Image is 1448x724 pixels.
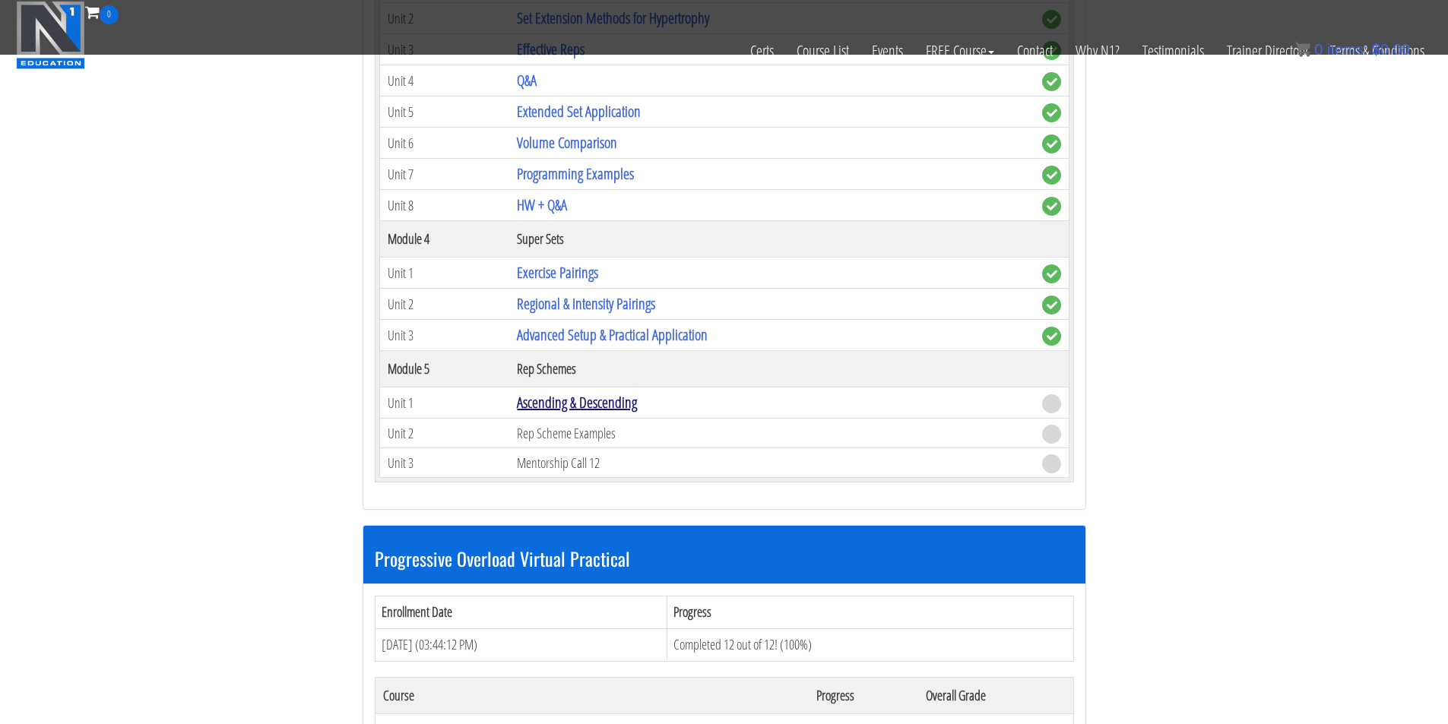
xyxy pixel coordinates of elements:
[375,677,809,713] th: Course
[517,163,634,184] a: Programming Examples
[667,629,1073,662] td: Completed 12 out of 12! (100%)
[509,221,1034,258] th: Super Sets
[1042,296,1061,315] span: complete
[509,419,1034,448] td: Rep Scheme Examples
[739,24,785,77] a: Certs
[918,677,1073,713] th: Overall Grade
[517,392,637,413] a: Ascending & Descending
[379,419,509,448] td: Unit 2
[1042,134,1061,153] span: complete
[379,289,509,320] td: Unit 2
[1042,72,1061,91] span: complete
[517,262,598,283] a: Exercise Pairings
[517,70,537,90] a: Q&A
[379,448,509,478] td: Unit 3
[667,596,1073,629] th: Progress
[16,1,85,69] img: n1-education
[379,320,509,351] td: Unit 3
[1006,24,1064,77] a: Contact
[379,387,509,419] td: Unit 1
[517,101,641,122] a: Extended Set Application
[1042,197,1061,216] span: complete
[517,194,567,215] a: HW + Q&A
[860,24,914,77] a: Events
[375,596,667,629] th: Enrollment Date
[100,5,119,24] span: 0
[375,549,1074,568] h3: Progressive Overload Virtual Practical
[1319,24,1436,77] a: Terms & Conditions
[85,2,119,22] a: 0
[1372,41,1410,58] bdi: 0.00
[1042,264,1061,283] span: complete
[379,351,509,387] th: Module 5
[785,24,860,77] a: Course List
[517,293,655,314] a: Regional & Intensity Pairings
[1314,41,1323,58] span: 0
[1131,24,1215,77] a: Testimonials
[1042,103,1061,122] span: complete
[379,221,509,258] th: Module 4
[379,65,509,96] td: Unit 4
[1042,166,1061,185] span: complete
[509,351,1034,387] th: Rep Schemes
[914,24,1006,77] a: FREE Course
[509,448,1034,478] td: Mentorship Call 12
[379,128,509,159] td: Unit 6
[379,159,509,190] td: Unit 7
[375,629,667,662] td: [DATE] (03:44:12 PM)
[1042,327,1061,346] span: complete
[517,324,708,345] a: Advanced Setup & Practical Application
[809,677,918,713] th: Progress
[1295,42,1310,57] img: icon11.png
[379,258,509,289] td: Unit 1
[517,132,617,153] a: Volume Comparison
[379,190,509,221] td: Unit 8
[1372,41,1380,58] span: $
[1327,41,1367,58] span: items:
[379,96,509,128] td: Unit 5
[1215,24,1319,77] a: Trainer Directory
[1064,24,1131,77] a: Why N1?
[1295,41,1410,58] a: 0 items: $0.00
